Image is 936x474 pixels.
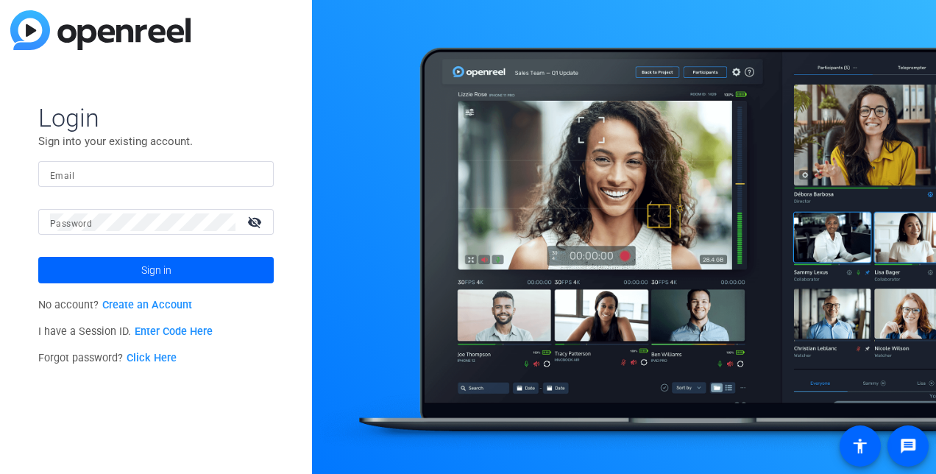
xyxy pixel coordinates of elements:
[38,257,274,283] button: Sign in
[38,102,274,133] span: Login
[38,133,274,149] p: Sign into your existing account.
[141,252,171,289] span: Sign in
[50,219,92,229] mat-label: Password
[899,437,917,455] mat-icon: message
[135,325,213,338] a: Enter Code Here
[238,211,274,233] mat-icon: visibility_off
[38,352,177,364] span: Forgot password?
[50,171,74,181] mat-label: Email
[10,10,191,50] img: blue-gradient.svg
[38,299,192,311] span: No account?
[851,437,869,455] mat-icon: accessibility
[38,325,213,338] span: I have a Session ID.
[102,299,192,311] a: Create an Account
[50,166,262,183] input: Enter Email Address
[127,352,177,364] a: Click Here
